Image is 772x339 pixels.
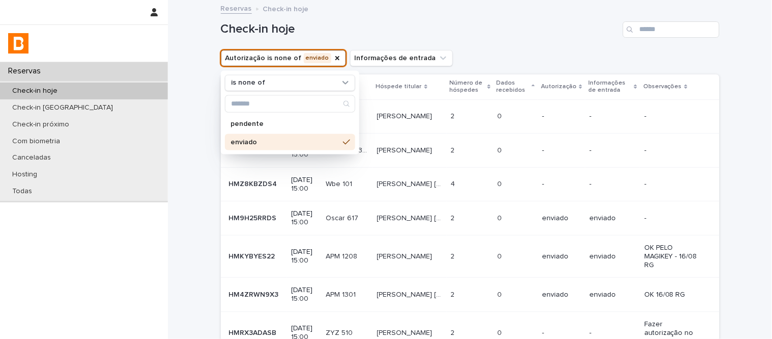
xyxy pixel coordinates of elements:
[326,289,358,299] p: APM 1301
[589,291,636,299] p: enviado
[644,146,703,155] p: -
[221,99,720,134] tr: BC-5r6rxZKoZBC-5r6rxZKoZ [DATE] 15:00Tulip 705Tulip 705 [PERSON_NAME][PERSON_NAME] 22 00 ---
[451,250,457,261] p: 2
[644,291,703,299] p: OK 16/08 RG
[542,291,581,299] p: enviado
[326,327,355,337] p: ZYZ 510
[451,289,457,299] p: 2
[232,79,266,87] p: is none of
[498,250,504,261] p: 0
[542,214,581,223] p: enviado
[326,250,359,261] p: APM 1208
[221,22,619,37] h1: Check-in hoje
[589,180,636,189] p: -
[589,146,636,155] p: -
[498,289,504,299] p: 0
[4,87,66,95] p: Check-in hoje
[377,289,445,299] p: Lucas Costa Araujo
[4,137,68,146] p: Com biometria
[377,110,435,121] p: [PERSON_NAME]
[231,120,339,127] p: pendente
[588,77,632,96] p: Informações de entrada
[231,138,339,145] p: enviado
[291,248,318,265] p: [DATE] 15:00
[291,210,318,227] p: [DATE] 15:00
[376,81,422,92] p: Hóspede titular
[644,214,703,223] p: -
[542,180,581,189] p: -
[229,178,279,189] p: HMZ8KBZDS4
[263,3,309,14] p: Check-in hoje
[350,50,453,66] button: Informações de entrada
[4,153,59,162] p: Canceladas
[589,252,636,261] p: enviado
[221,50,346,66] button: Autorização
[229,289,281,299] p: HM4ZRWN9X3
[377,212,445,223] p: Mario Vitor Carmezim
[498,110,504,121] p: 0
[542,329,581,337] p: -
[643,81,682,92] p: Observações
[377,250,435,261] p: Edgar Alcantara Guerrero
[221,201,720,236] tr: HM9H25RRDSHM9H25RRDS [DATE] 15:00Oscar 617Oscar 617 [PERSON_NAME] [PERSON_NAME][PERSON_NAME] [PER...
[225,95,355,112] div: Search
[225,95,355,112] input: Search
[451,110,457,121] p: 2
[229,327,279,337] p: HMRX3ADASB
[644,180,703,189] p: -
[4,66,49,76] p: Reservas
[291,286,318,303] p: [DATE] 15:00
[4,103,121,112] p: Check-in [GEOGRAPHIC_DATA]
[221,235,720,277] tr: HMKYBYES22HMKYBYES22 [DATE] 15:00APM 1208APM 1208 [PERSON_NAME][PERSON_NAME] 22 00 enviadoenviado...
[326,212,360,223] p: Oscar 617
[589,112,636,121] p: -
[221,2,252,14] a: Reservas
[623,21,720,38] input: Search
[451,327,457,337] p: 2
[8,33,28,54] img: zVaNuJHRTjyIjT5M9Xd5
[4,187,40,196] p: Todas
[541,81,577,92] p: Autorização
[377,144,435,155] p: [PERSON_NAME]
[589,214,636,223] p: enviado
[644,244,703,269] p: OK PELO MAGIKEY - 16/08 RG
[498,327,504,337] p: 0
[221,278,720,312] tr: HM4ZRWN9X3HM4ZRWN9X3 [DATE] 15:00APM 1301APM 1301 [PERSON_NAME] [PERSON_NAME][PERSON_NAME] [PERSO...
[451,212,457,223] p: 2
[451,144,457,155] p: 2
[542,112,581,121] p: -
[4,120,77,129] p: Check-in próximo
[4,170,45,179] p: Hosting
[644,112,703,121] p: -
[498,212,504,223] p: 0
[229,212,279,223] p: HM9H25RRDS
[589,329,636,337] p: -
[221,134,720,168] tr: BC-5yvnPjjzABC-5yvnPjjzA [DATE] 15:00Setin Se 1310Setin Se 1310 [PERSON_NAME][PERSON_NAME] 22 00 ---
[377,178,445,189] p: Ana Carolina Paci
[221,167,720,201] tr: HMZ8KBZDS4HMZ8KBZDS4 [DATE] 15:00Wbe 101Wbe 101 [PERSON_NAME] [PERSON_NAME][PERSON_NAME] [PERSON_...
[542,252,581,261] p: enviado
[450,77,485,96] p: Número de hóspedes
[451,178,458,189] p: 4
[377,327,435,337] p: [PERSON_NAME]
[498,144,504,155] p: 0
[542,146,581,155] p: -
[498,178,504,189] p: 0
[291,176,318,193] p: [DATE] 15:00
[497,77,529,96] p: Dados recebidos
[326,178,354,189] p: Wbe 101
[229,250,277,261] p: HMKYBYES22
